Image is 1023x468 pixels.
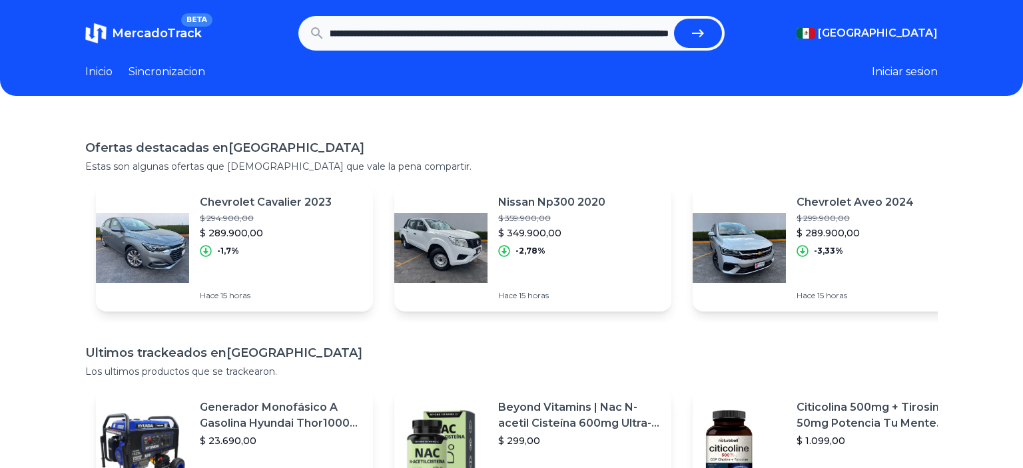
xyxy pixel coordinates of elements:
img: Featured image [394,201,488,294]
p: $ 1.099,00 [797,434,959,447]
p: Chevrolet Cavalier 2023 [200,194,332,210]
p: $ 289.900,00 [797,226,914,240]
a: MercadoTrackBETA [85,23,202,44]
p: -3,33% [814,246,843,256]
p: Citicolina 500mg + Tirosina 50mg Potencia Tu Mente (120caps) Sabor Sin Sabor [797,399,959,431]
p: Los ultimos productos que se trackearon. [85,365,938,378]
p: -2,78% [515,246,545,256]
a: Inicio [85,64,113,80]
a: Sincronizacion [129,64,205,80]
p: Hace 15 horas [200,290,332,301]
p: $ 299,00 [498,434,661,447]
a: Featured imageChevrolet Cavalier 2023$ 294.900,00$ 289.900,00-1,7%Hace 15 horas [96,184,373,312]
p: Hace 15 horas [797,290,914,301]
span: [GEOGRAPHIC_DATA] [818,25,938,41]
img: Featured image [693,201,786,294]
p: Hace 15 horas [498,290,605,301]
p: $ 294.900,00 [200,213,332,224]
button: [GEOGRAPHIC_DATA] [797,25,938,41]
p: $ 289.900,00 [200,226,332,240]
span: BETA [181,13,212,27]
button: Iniciar sesion [872,64,938,80]
span: MercadoTrack [112,26,202,41]
a: Featured imageChevrolet Aveo 2024$ 299.900,00$ 289.900,00-3,33%Hace 15 horas [693,184,970,312]
h1: Ofertas destacadas en [GEOGRAPHIC_DATA] [85,138,938,157]
p: Estas son algunas ofertas que [DEMOGRAPHIC_DATA] que vale la pena compartir. [85,160,938,173]
p: Chevrolet Aveo 2024 [797,194,914,210]
p: Nissan Np300 2020 [498,194,605,210]
a: Featured imageNissan Np300 2020$ 359.900,00$ 349.900,00-2,78%Hace 15 horas [394,184,671,312]
p: Generador Monofásico A Gasolina Hyundai Thor10000 P 11.5 Kw [200,399,362,431]
img: Mexico [797,28,815,39]
h1: Ultimos trackeados en [GEOGRAPHIC_DATA] [85,344,938,362]
p: $ 359.900,00 [498,213,605,224]
img: Featured image [96,201,189,294]
p: $ 299.900,00 [797,213,914,224]
p: $ 23.690,00 [200,434,362,447]
img: MercadoTrack [85,23,107,44]
p: -1,7% [217,246,239,256]
p: Beyond Vitamins | Nac N-acetil Cisteína 600mg Ultra-premium Con Inulina De Agave (prebiótico Natu... [498,399,661,431]
p: $ 349.900,00 [498,226,605,240]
